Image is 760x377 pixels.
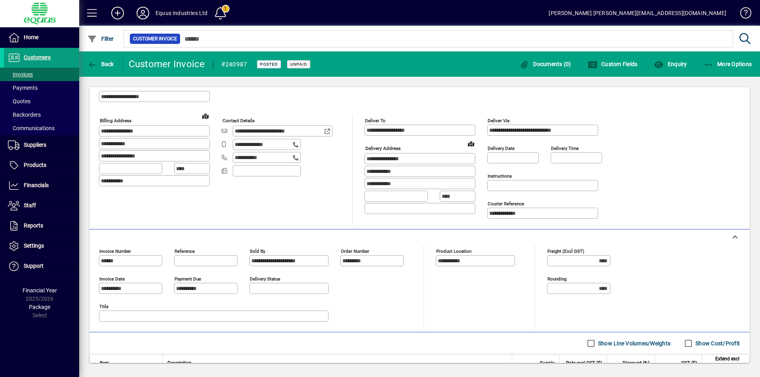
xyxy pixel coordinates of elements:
span: Extend excl GST ($) [707,354,739,372]
mat-label: Invoice number [99,248,131,254]
span: Back [87,61,114,67]
a: Invoices [4,68,79,81]
span: More Options [704,61,752,67]
a: Support [4,256,79,276]
span: Settings [24,242,44,249]
span: Quotes [8,98,30,104]
mat-label: Courier Reference [488,201,524,206]
mat-label: Title [99,304,108,309]
span: Home [24,34,38,40]
span: Staff [24,202,36,208]
div: Customer Invoice [129,58,205,70]
span: GST ($) [681,359,697,368]
button: Filter [85,32,116,46]
button: Documents (0) [518,57,573,71]
a: Knowledge Base [734,2,750,27]
mat-label: Product location [436,248,471,254]
span: Discount (%) [623,359,650,368]
button: Add [105,6,130,20]
a: Quotes [4,95,79,108]
a: Backorders [4,108,79,121]
span: Products [24,162,46,168]
mat-label: Instructions [488,173,512,179]
span: Financials [24,182,49,188]
a: Home [4,28,79,47]
mat-label: Invoice date [99,276,125,282]
mat-label: Payment due [175,276,201,282]
span: Payments [8,85,38,91]
mat-label: Rounding [547,276,566,282]
a: View on map [199,110,212,122]
a: Suppliers [4,135,79,155]
mat-label: Delivery status [250,276,280,282]
a: View on map [465,137,477,150]
span: Reports [24,222,43,229]
mat-label: Reference [175,248,195,254]
mat-label: Order number [341,248,369,254]
span: Communications [8,125,55,131]
span: Package [29,304,50,310]
a: Reports [4,216,79,236]
span: Item [100,359,109,368]
span: Customer Invoice [133,35,177,43]
button: More Options [702,57,754,71]
div: [PERSON_NAME] [PERSON_NAME][EMAIL_ADDRESS][DOMAIN_NAME] [549,7,726,19]
span: Suppliers [24,142,46,148]
a: Financials [4,176,79,195]
mat-label: Deliver via [488,118,509,123]
label: Show Cost/Profit [694,339,740,347]
span: Backorders [8,112,41,118]
button: Back [85,57,116,71]
span: Rate excl GST ($) [566,359,602,368]
a: Staff [4,196,79,216]
mat-label: Deliver To [365,118,386,123]
a: Communications [4,121,79,135]
span: Support [24,263,44,269]
button: Custom Fields [586,57,640,71]
app-page-header-button: Back [79,57,123,71]
label: Show Line Volumes/Weights [597,339,671,347]
span: Enquiry [654,61,687,67]
span: Posted [260,62,278,67]
mat-label: Delivery time [551,146,579,151]
span: Customers [24,54,51,61]
div: Equus Industries Ltd [156,7,208,19]
span: Description [167,359,192,368]
a: Products [4,155,79,175]
span: Unpaid [290,62,307,67]
button: Enquiry [652,57,689,71]
span: Custom Fields [588,61,638,67]
span: Financial Year [23,287,57,294]
mat-label: Delivery date [488,146,515,151]
span: Supply [540,359,555,368]
div: #240987 [221,58,247,71]
a: Payments [4,81,79,95]
a: Settings [4,236,79,256]
span: Filter [87,36,114,42]
button: Profile [130,6,156,20]
mat-label: Freight (excl GST) [547,248,584,254]
mat-label: Sold by [250,248,265,254]
span: Documents (0) [520,61,571,67]
span: Invoices [8,71,33,78]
